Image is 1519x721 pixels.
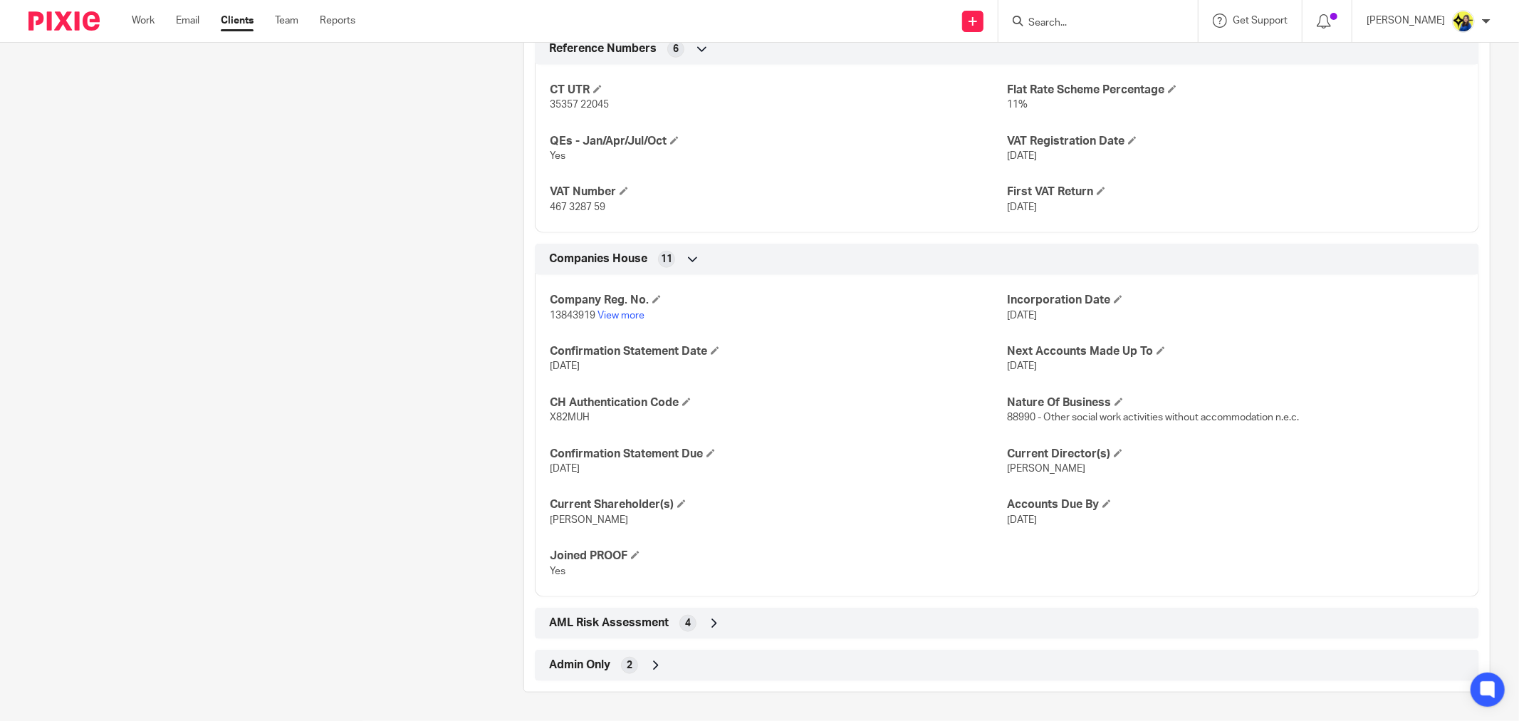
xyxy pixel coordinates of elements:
[275,14,298,28] a: Team
[1007,293,1464,308] h4: Incorporation Date
[550,447,1007,462] h4: Confirmation Statement Due
[28,11,100,31] img: Pixie
[550,83,1007,98] h4: CT UTR
[1007,151,1037,161] span: [DATE]
[549,658,610,673] span: Admin Only
[1027,17,1155,30] input: Search
[132,14,155,28] a: Work
[1007,202,1037,212] span: [DATE]
[1007,515,1037,525] span: [DATE]
[549,251,647,266] span: Companies House
[549,616,669,631] span: AML Risk Assessment
[1007,413,1299,422] span: 88990 - Other social work activities without accommodation n.e.c.
[320,14,355,28] a: Reports
[550,515,628,525] span: [PERSON_NAME]
[1233,16,1288,26] span: Get Support
[550,134,1007,149] h4: QEs - Jan/Apr/Jul/Oct
[1007,344,1464,359] h4: Next Accounts Made Up To
[1007,83,1464,98] h4: Flat Rate Scheme Percentage
[1007,134,1464,149] h4: VAT Registration Date
[627,658,632,673] span: 2
[1452,10,1475,33] img: Bobo-Starbridge%201.jpg
[550,361,580,371] span: [DATE]
[550,413,590,422] span: X82MUH
[661,252,672,266] span: 11
[597,311,644,321] a: View more
[1007,497,1464,512] h4: Accounts Due By
[1007,100,1028,110] span: 11%
[550,566,565,576] span: Yes
[550,151,565,161] span: Yes
[550,549,1007,564] h4: Joined PROOF
[1007,311,1037,321] span: [DATE]
[550,464,580,474] span: [DATE]
[550,202,605,212] span: 467 3287 59
[550,395,1007,410] h4: CH Authentication Code
[1007,361,1037,371] span: [DATE]
[550,344,1007,359] h4: Confirmation Statement Date
[550,311,595,321] span: 13843919
[550,293,1007,308] h4: Company Reg. No.
[221,14,254,28] a: Clients
[176,14,199,28] a: Email
[1007,185,1464,199] h4: First VAT Return
[550,100,609,110] span: 35357 22045
[549,41,657,56] span: Reference Numbers
[550,497,1007,512] h4: Current Shareholder(s)
[550,185,1007,199] h4: VAT Number
[1007,395,1464,410] h4: Nature Of Business
[685,616,691,631] span: 4
[1007,447,1464,462] h4: Current Director(s)
[673,42,679,56] span: 6
[1007,464,1085,474] span: [PERSON_NAME]
[1367,14,1445,28] p: [PERSON_NAME]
